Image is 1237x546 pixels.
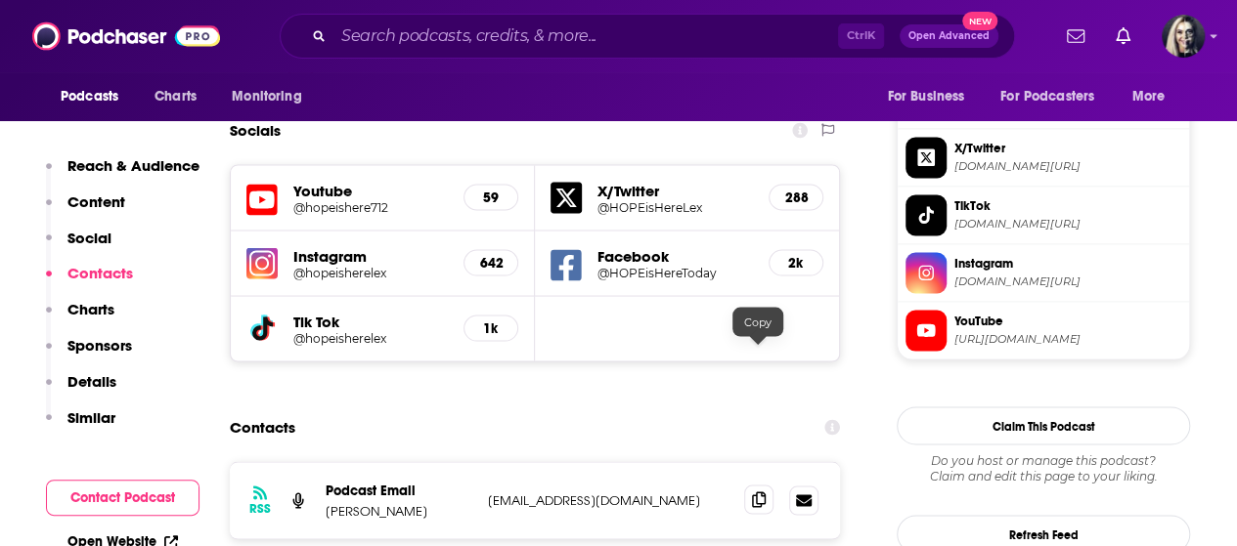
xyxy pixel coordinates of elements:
[897,452,1190,468] span: Do you host or manage this podcast?
[962,12,997,30] span: New
[67,264,133,282] p: Contacts
[906,194,1181,235] a: TikTok[DOMAIN_NAME][URL]
[46,408,115,444] button: Similar
[597,181,753,199] h5: X/Twitter
[67,156,199,175] p: Reach & Audience
[280,14,1015,59] div: Search podcasts, credits, & more...
[873,78,989,115] button: open menu
[67,229,111,247] p: Social
[954,216,1181,231] span: tiktok.com/@hopeisherelex
[46,336,132,372] button: Sponsors
[67,408,115,427] p: Similar
[906,310,1181,351] a: YouTube[URL][DOMAIN_NAME]
[906,137,1181,178] a: X/Twitter[DOMAIN_NAME][URL]
[326,482,472,498] p: Podcast Email
[988,78,1123,115] button: open menu
[46,192,125,229] button: Content
[47,78,144,115] button: open menu
[1162,15,1205,58] img: User Profile
[908,31,990,41] span: Open Advanced
[488,491,729,508] p: [EMAIL_ADDRESS][DOMAIN_NAME]
[67,300,114,318] p: Charts
[46,372,116,408] button: Details
[293,199,448,214] a: @hopeishere712
[1119,78,1190,115] button: open menu
[232,83,301,110] span: Monitoring
[293,312,448,330] h5: Tik Tok
[954,254,1181,272] span: Instagram
[954,139,1181,156] span: X/Twitter
[230,408,295,445] h2: Contacts
[32,18,220,55] img: Podchaser - Follow, Share and Rate Podcasts
[897,406,1190,444] button: Claim This Podcast
[46,264,133,300] button: Contacts
[597,246,753,265] h5: Facebook
[732,307,783,336] div: Copy
[46,480,199,516] button: Contact Podcast
[142,78,208,115] a: Charts
[1132,83,1166,110] span: More
[293,181,448,199] h5: Youtube
[293,265,448,279] a: @hopeisherelex
[61,83,118,110] span: Podcasts
[954,196,1181,214] span: TikTok
[954,331,1181,346] span: https://www.youtube.com/@hopeishere712
[46,229,111,265] button: Social
[954,273,1181,288] span: instagram.com/hopeisherelex
[1000,83,1094,110] span: For Podcasters
[67,336,132,355] p: Sponsors
[480,254,502,271] h5: 642
[897,452,1190,483] div: Claim and edit this page to your liking.
[480,189,502,205] h5: 59
[46,156,199,192] button: Reach & Audience
[1162,15,1205,58] span: Logged in as candirose777
[954,158,1181,173] span: twitter.com/HOPEisHereLex
[906,252,1181,293] a: Instagram[DOMAIN_NAME][URL]
[293,330,448,345] a: @hopeisherelex
[954,312,1181,329] span: YouTube
[785,254,807,271] h5: 2k
[1059,20,1092,53] a: Show notifications dropdown
[218,78,327,115] button: open menu
[333,21,838,52] input: Search podcasts, credits, & more...
[230,111,281,148] h2: Socials
[1108,20,1138,53] a: Show notifications dropdown
[67,192,125,211] p: Content
[838,23,884,49] span: Ctrl K
[293,246,448,265] h5: Instagram
[67,372,116,391] p: Details
[155,83,197,110] span: Charts
[249,500,271,516] h3: RSS
[480,319,502,336] h5: 1k
[46,300,114,336] button: Charts
[1162,15,1205,58] button: Show profile menu
[900,24,998,48] button: Open AdvancedNew
[887,83,964,110] span: For Business
[785,189,807,205] h5: 288
[246,247,278,278] img: iconImage
[597,199,753,214] a: @HOPEisHereLex
[597,265,753,279] a: @HOPEisHereToday
[326,502,472,519] p: [PERSON_NAME]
